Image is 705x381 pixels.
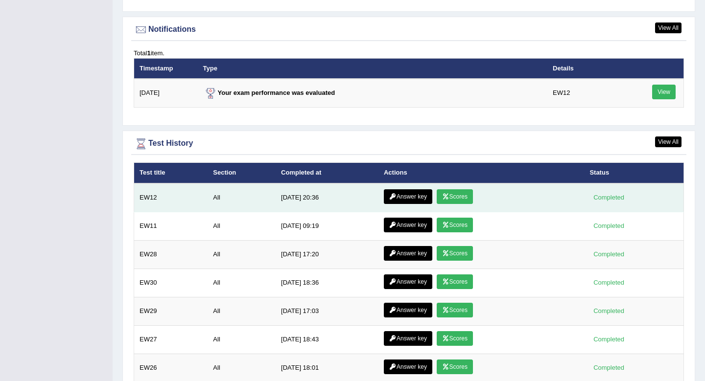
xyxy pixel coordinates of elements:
[589,362,628,373] div: Completed
[276,163,378,183] th: Completed at
[134,297,208,325] td: EW29
[276,325,378,354] td: [DATE] 18:43
[384,246,432,261] a: Answer key
[384,331,432,346] a: Answer key
[384,359,432,374] a: Answer key
[437,274,473,289] a: Scores
[589,192,628,202] div: Completed
[384,218,432,232] a: Answer key
[134,325,208,354] td: EW27
[198,58,548,79] th: Type
[276,240,378,269] td: [DATE] 17:20
[378,163,584,183] th: Actions
[589,221,628,231] div: Completed
[134,58,198,79] th: Timestamp
[384,274,432,289] a: Answer key
[276,269,378,297] td: [DATE] 18:36
[134,163,208,183] th: Test title
[147,49,150,57] b: 1
[437,303,473,317] a: Scores
[208,240,276,269] td: All
[584,163,683,183] th: Status
[208,325,276,354] td: All
[134,48,684,58] div: Total item.
[134,240,208,269] td: EW28
[589,306,628,316] div: Completed
[652,85,676,99] a: View
[547,79,625,108] td: EW12
[437,331,473,346] a: Scores
[655,22,681,33] a: View All
[208,163,276,183] th: Section
[208,183,276,212] td: All
[547,58,625,79] th: Details
[134,183,208,212] td: EW12
[384,303,432,317] a: Answer key
[134,22,684,37] div: Notifications
[134,79,198,108] td: [DATE]
[437,359,473,374] a: Scores
[437,189,473,204] a: Scores
[276,212,378,240] td: [DATE] 09:19
[134,269,208,297] td: EW30
[384,189,432,204] a: Answer key
[655,136,681,147] a: View All
[589,334,628,344] div: Completed
[203,89,335,96] strong: Your exam performance was evaluated
[134,212,208,240] td: EW11
[437,218,473,232] a: Scores
[437,246,473,261] a: Scores
[208,297,276,325] td: All
[208,212,276,240] td: All
[208,269,276,297] td: All
[134,136,684,151] div: Test History
[276,297,378,325] td: [DATE] 17:03
[589,249,628,259] div: Completed
[589,277,628,288] div: Completed
[276,183,378,212] td: [DATE] 20:36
